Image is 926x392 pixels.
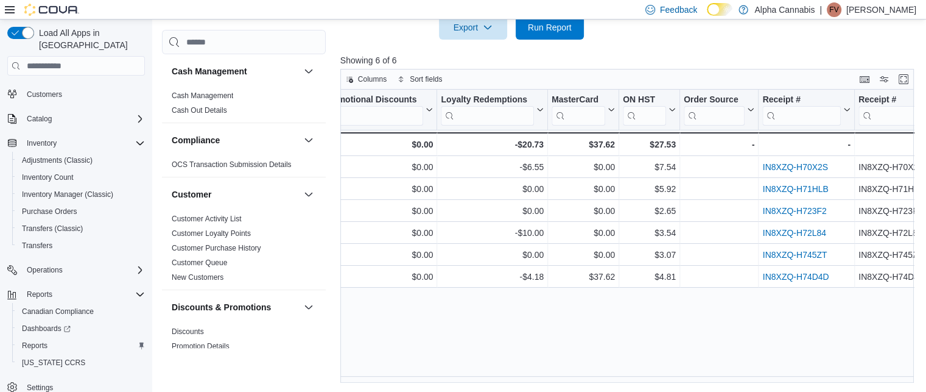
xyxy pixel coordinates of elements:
[12,320,150,337] a: Dashboards
[17,338,145,353] span: Reports
[516,15,584,40] button: Run Report
[323,248,433,262] div: $0.00
[22,155,93,165] span: Adjustments (Classic)
[12,303,150,320] button: Canadian Compliance
[172,214,242,224] span: Customer Activity List
[623,160,676,174] div: $7.54
[17,221,88,236] a: Transfers (Classic)
[12,354,150,371] button: [US_STATE] CCRS
[172,106,227,115] a: Cash Out Details
[623,94,676,126] button: ON HST
[441,137,544,152] div: -$20.73
[441,160,544,174] div: -$6.55
[762,94,840,106] div: Receipt #
[12,186,150,203] button: Inventory Manager (Classic)
[22,86,145,101] span: Customers
[684,94,754,126] button: Order Source
[301,300,316,315] button: Discounts & Promotions
[22,287,57,302] button: Reports
[22,324,71,333] span: Dashboards
[552,226,615,240] div: $0.00
[552,160,615,174] div: $0.00
[707,3,732,16] input: Dark Mode
[172,91,233,100] a: Cash Management
[22,207,77,216] span: Purchase Orders
[323,137,433,152] div: $0.00
[172,301,299,313] button: Discounts & Promotions
[34,27,145,51] span: Load All Apps in [GEOGRAPHIC_DATA]
[762,250,827,260] a: IN8XZQ-H745ZT
[441,94,544,126] button: Loyalty Redemptions
[27,265,63,275] span: Operations
[17,304,145,319] span: Canadian Compliance
[22,87,67,102] a: Customers
[17,153,145,168] span: Adjustments (Classic)
[323,226,433,240] div: $0.00
[684,94,745,126] div: Order Source
[22,136,61,151] button: Inventory
[762,137,850,152] div: -
[172,215,242,223] a: Customer Activity List
[172,327,204,337] span: Discounts
[441,204,544,218] div: $0.00
[172,342,230,351] a: Promotion Details
[660,4,697,16] span: Feedback
[12,152,150,169] button: Adjustments (Classic)
[623,182,676,196] div: $5.92
[439,15,507,40] button: Export
[17,187,145,202] span: Inventory Manager (Classic)
[27,138,57,148] span: Inventory
[22,173,74,182] span: Inventory Count
[172,243,261,253] span: Customer Purchase History
[162,324,326,373] div: Discounts & Promotions
[17,153,97,168] a: Adjustments (Classic)
[393,72,447,87] button: Sort fields
[172,229,251,238] a: Customer Loyalty Points
[528,21,572,34] span: Run Report
[762,206,826,216] a: IN8XZQ-H723F2
[172,160,292,169] a: OCS Transaction Submission Details
[22,241,52,251] span: Transfers
[162,88,326,123] div: Cash Management
[410,74,442,84] span: Sort fields
[162,212,326,290] div: Customer
[22,224,83,233] span: Transfers (Classic)
[623,269,676,284] div: $4.81
[22,136,145,151] span: Inventory
[2,286,150,303] button: Reports
[172,258,227,267] a: Customer Queue
[552,137,615,152] div: $37.62
[2,262,150,279] button: Operations
[12,203,150,220] button: Purchase Orders
[17,321,75,336] a: Dashboards
[623,226,676,240] div: $3.54
[827,2,841,17] div: Francis Villeneuve
[17,170,79,185] a: Inventory Count
[323,94,433,126] button: Promotional Discounts
[358,74,387,84] span: Columns
[27,114,52,124] span: Catalog
[301,187,316,202] button: Customer
[2,85,150,102] button: Customers
[829,2,838,17] span: FV
[17,170,145,185] span: Inventory Count
[762,272,829,282] a: IN8XZQ-H74D4D
[762,162,827,172] a: IN8XZQ-H70X2S
[623,137,676,152] div: $27.53
[17,221,145,236] span: Transfers (Classic)
[172,273,223,282] span: New Customers
[172,188,211,201] h3: Customer
[172,273,223,282] a: New Customers
[172,301,271,313] h3: Discounts & Promotions
[441,94,534,126] div: Loyalty Redemptions
[623,204,676,218] div: $2.65
[2,135,150,152] button: Inventory
[323,160,433,174] div: $0.00
[17,338,52,353] a: Reports
[27,290,52,299] span: Reports
[172,244,261,252] a: Customer Purchase History
[762,184,828,194] a: IN8XZQ-H71HLB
